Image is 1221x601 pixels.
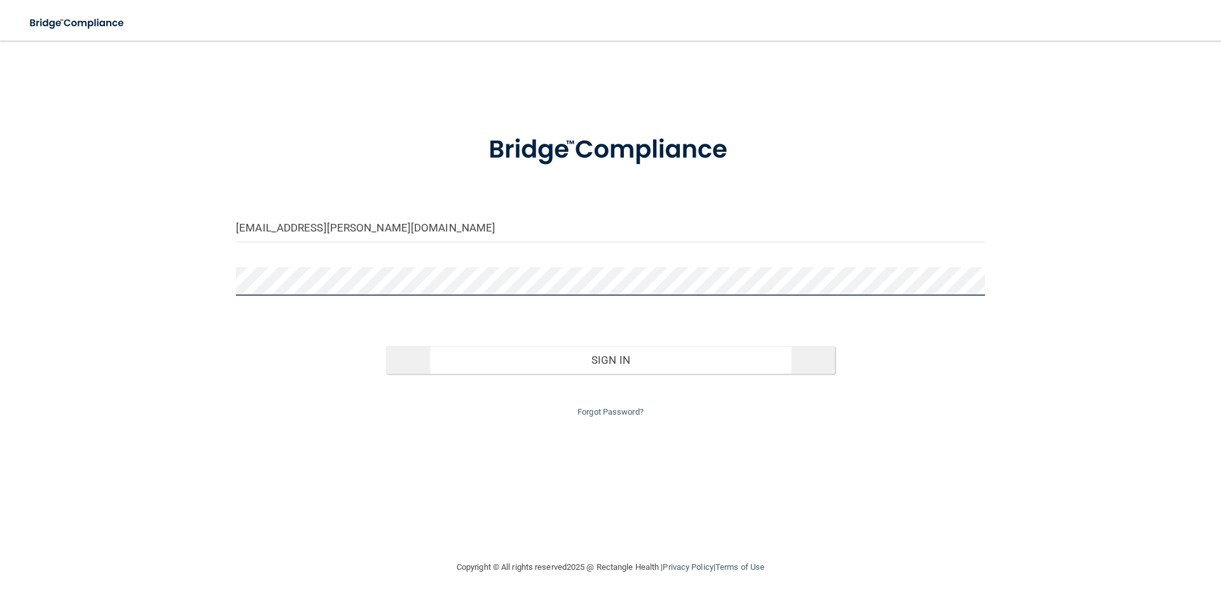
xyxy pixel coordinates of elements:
[386,346,836,374] button: Sign In
[378,547,843,588] div: Copyright © All rights reserved 2025 @ Rectangle Health | |
[236,214,985,242] input: Email
[462,117,759,183] img: bridge_compliance_login_screen.278c3ca4.svg
[715,562,764,572] a: Terms of Use
[1001,511,1206,562] iframe: Drift Widget Chat Controller
[663,562,713,572] a: Privacy Policy
[577,407,644,417] a: Forgot Password?
[19,10,136,36] img: bridge_compliance_login_screen.278c3ca4.svg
